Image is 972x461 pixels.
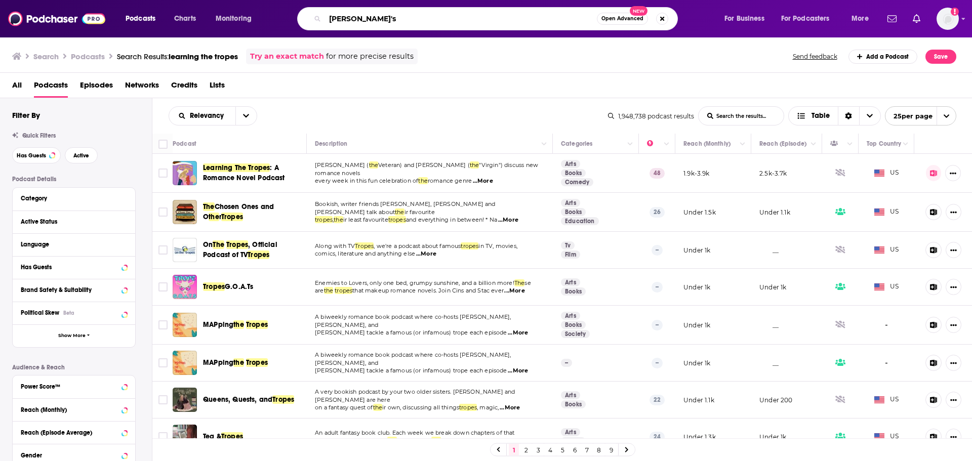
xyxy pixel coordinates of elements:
button: Show More [13,324,135,347]
a: 1 [509,444,519,456]
p: 1.9k-3.9k [683,169,710,178]
span: Lists [210,77,225,98]
button: Column Actions [844,138,856,150]
span: Credits [171,77,197,98]
span: US [874,395,899,405]
span: For Business [724,12,764,26]
p: Under 1k [683,359,710,367]
span: Podcasts [126,12,155,26]
span: Toggle select row [158,395,168,404]
p: Under 1.5k [683,208,716,217]
span: Podcasts [34,77,68,98]
div: Description [315,138,347,150]
p: Under 1k [683,321,710,329]
button: Column Actions [737,138,749,150]
span: se [524,279,531,286]
span: tropes [315,216,333,223]
span: Logged in as hconnor [937,8,959,30]
span: for more precise results [326,51,414,62]
a: Books [561,287,586,296]
span: Toggle select row [158,169,168,178]
p: Audience & Reach [12,364,136,371]
span: the [324,287,334,294]
span: MAPping [203,358,233,367]
span: , [333,216,334,223]
span: - [885,357,888,369]
button: Category [21,192,127,204]
p: __ [759,359,779,367]
a: Charts [168,11,202,27]
img: Queens, Quests, and Tropes [173,388,197,412]
span: Episodes [80,77,113,98]
img: Learning The Tropes: A Romance Novel Podcast [173,161,197,185]
span: ...More [500,404,520,412]
span: [PERSON_NAME] ( [315,161,369,169]
span: and everything in between! * Na [406,216,497,223]
a: Arts [561,391,580,399]
button: Language [21,238,127,250]
img: TropesG.O.A.Ts [173,275,197,299]
span: US [874,168,899,178]
p: -- [561,359,572,367]
span: Political Skew [21,309,59,316]
span: ...More [508,367,528,375]
p: Under 1k [759,433,786,441]
a: Arts [561,312,580,320]
a: All [12,77,22,98]
div: Categories [561,138,592,150]
button: Has Guests [12,147,61,163]
span: month’s book and discuss [315,437,387,444]
h3: Podcasts [71,52,105,61]
a: Comedy [561,178,593,186]
span: Tropes [226,240,248,249]
p: Under 1.1k [759,208,790,217]
span: comics, literature and anything else [315,250,415,257]
span: For Podcasters [781,12,830,26]
button: open menu [209,11,265,27]
button: Show More Button [945,165,961,181]
div: Top Country [867,138,901,150]
span: Active [73,153,89,158]
img: Tea & Tropes [173,425,197,449]
span: the [334,216,343,223]
a: 6 [570,444,580,456]
a: 4 [545,444,555,456]
button: Show More Button [946,204,961,220]
div: Sort Direction [838,107,859,125]
div: Reach (Monthly) [683,138,731,150]
span: learning the tropes [169,52,238,61]
span: , magic, [477,404,499,411]
button: Show More Button [946,242,961,258]
span: ...More [473,177,493,185]
span: the [418,177,428,184]
span: the [470,161,479,169]
button: Show More Button [946,317,961,333]
button: Open AdvancedNew [597,13,648,25]
div: Power Score™ [21,383,118,390]
a: Books [561,208,586,216]
span: Toggle select row [158,358,168,367]
a: On The Tropes, Official Podcast of TV Tropes [173,238,197,262]
a: Arts [561,428,580,436]
span: More [852,12,869,26]
a: 7 [582,444,592,456]
span: every week in this fun celebration of [315,177,418,184]
button: Show More Button [946,429,961,445]
a: OnTheTropes, Official Podcast of TVTropes [203,240,303,260]
p: -- [652,245,663,255]
span: Bookish, writer friends [PERSON_NAME], [PERSON_NAME] and [PERSON_NAME] talk about [315,200,496,216]
p: -- [652,282,663,292]
div: Has Guests [830,138,844,150]
button: Show More Button [946,279,961,295]
a: Society [561,330,590,338]
svg: Add a profile image [951,8,959,16]
span: The [203,202,215,211]
span: Show More [58,333,86,339]
button: Column Actions [900,138,912,150]
div: Brand Safety & Suitability [21,286,118,294]
img: Podchaser - Follow, Share and Rate Podcasts [8,9,105,28]
span: US [874,245,899,255]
